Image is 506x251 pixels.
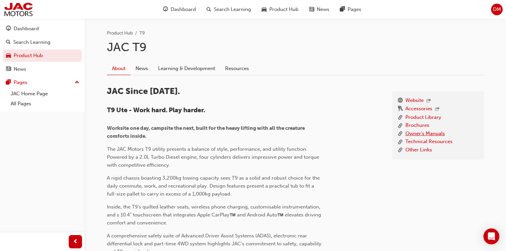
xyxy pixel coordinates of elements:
img: jac-portal [3,2,34,17]
span: car-icon [262,5,267,14]
button: Pages [3,76,82,89]
span: link-icon [398,114,403,122]
span: Worksite one day, campsite the next, built for the heavy lifting with all the creature comforts i... [107,125,306,139]
span: guage-icon [163,5,168,14]
a: Owner's Manuals [405,130,445,138]
a: Website [405,97,424,105]
span: outbound-icon [426,98,431,104]
button: DM [491,4,503,15]
a: News [3,63,82,75]
div: News [14,65,26,73]
span: The JAC Motors T9 utility presents a balance of style, performance, and utility function. Powered... [107,146,320,168]
a: Product Hub [107,30,133,36]
h1: JAC T9 [107,40,484,54]
a: JAC Home Page [8,89,82,99]
a: Technical Resources [405,138,453,146]
div: Dashboard [14,25,39,33]
span: car-icon [6,53,11,59]
span: news-icon [6,66,11,72]
a: Product Hub [3,49,82,62]
a: Learning & Development [153,62,220,75]
span: A rigid chassis boasting 3,200kg towing capacity sees T9 as a solid and robust choice for the dai... [107,175,321,197]
span: www-icon [398,97,403,105]
div: Pages [14,79,27,86]
a: Brochures [405,122,429,130]
span: News [317,6,329,13]
span: outbound-icon [435,107,440,112]
span: pages-icon [340,5,345,14]
a: car-iconProduct Hub [256,3,304,16]
span: Dashboard [171,6,196,13]
a: Accessories [405,105,432,114]
span: search-icon [6,40,11,45]
span: link-icon [398,130,403,138]
span: Product Hub [269,6,298,13]
span: JAC Since [DATE]. [107,86,180,96]
li: T9 [139,30,145,37]
span: Search Learning [214,6,251,13]
span: prev-icon [73,238,78,246]
a: Search Learning [3,36,82,48]
a: Dashboard [3,23,82,35]
span: search-icon [207,5,211,14]
a: pages-iconPages [335,3,367,16]
span: link-icon [398,146,403,154]
span: T9 Ute - Work hard. Play harder. [107,106,205,114]
div: Search Learning [13,39,50,46]
a: news-iconNews [304,3,335,16]
a: News [130,62,153,75]
span: up-icon [75,78,79,87]
span: news-icon [309,5,314,14]
a: Product Library [405,114,441,122]
button: DashboardSearch LearningProduct HubNews [3,21,82,76]
span: Pages [348,6,361,13]
span: link-icon [398,138,403,146]
span: link-icon [398,122,403,130]
span: pages-icon [6,80,11,86]
a: About [107,62,130,75]
div: Open Intercom Messenger [483,228,499,244]
span: Inside, the T9's quilted leather seats, wireless phone charging, customisable instrumentation, an... [107,204,322,226]
a: guage-iconDashboard [158,3,201,16]
a: Resources [220,62,254,75]
a: Other Links [405,146,432,154]
a: search-iconSearch Learning [201,3,256,16]
span: DM [493,6,501,13]
a: All Pages [8,99,82,109]
span: keys-icon [398,105,403,114]
span: guage-icon [6,26,11,32]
